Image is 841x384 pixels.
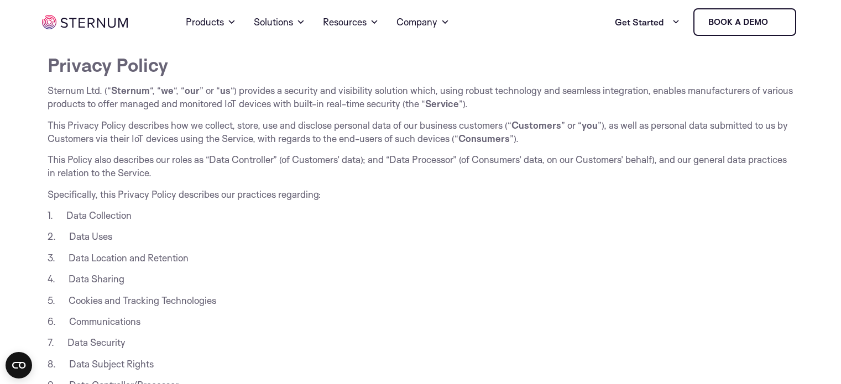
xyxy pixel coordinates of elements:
img: sternum iot [42,15,128,29]
strong: Privacy Policy [48,53,168,76]
p: This Privacy Policy describes how we collect, store, use and disclose personal data of our busine... [48,119,793,145]
p: 8. Data Subject Rights [48,357,793,371]
img: sternum iot [772,18,781,27]
a: Solutions [254,2,305,42]
strong: us [220,85,231,96]
strong: Consumers [458,133,510,144]
a: Resources [323,2,379,42]
p: 3. Data Location and Retention [48,251,793,265]
p: 6. Communications [48,315,793,328]
a: Company [396,2,450,42]
p: This Policy also describes our roles as “Data Controller” (of Customers’ data); and “Data Process... [48,153,793,180]
p: 2. Data Uses [48,230,793,243]
p: 1. Data Collection [48,209,793,222]
strong: our [185,85,200,96]
strong: Sternum [111,85,150,96]
p: 4. Data Sharing [48,272,793,286]
strong: Customers [511,119,561,131]
button: Open CMP widget [6,352,32,378]
strong: you [582,119,598,131]
p: Specifically, this Privacy Policy describes our practices regarding: [48,188,793,201]
strong: Service [425,98,459,109]
strong: we [161,85,174,96]
a: Book a demo [693,8,796,36]
p: 5. Cookies and Tracking Technologies [48,294,793,307]
a: Get Started [615,11,680,33]
p: Sternum Ltd. (“ “, “ “, “ ” or “ “) provides a security and visibility solution which, using robu... [48,84,793,111]
a: Products [186,2,236,42]
p: 7. Data Security [48,336,793,349]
